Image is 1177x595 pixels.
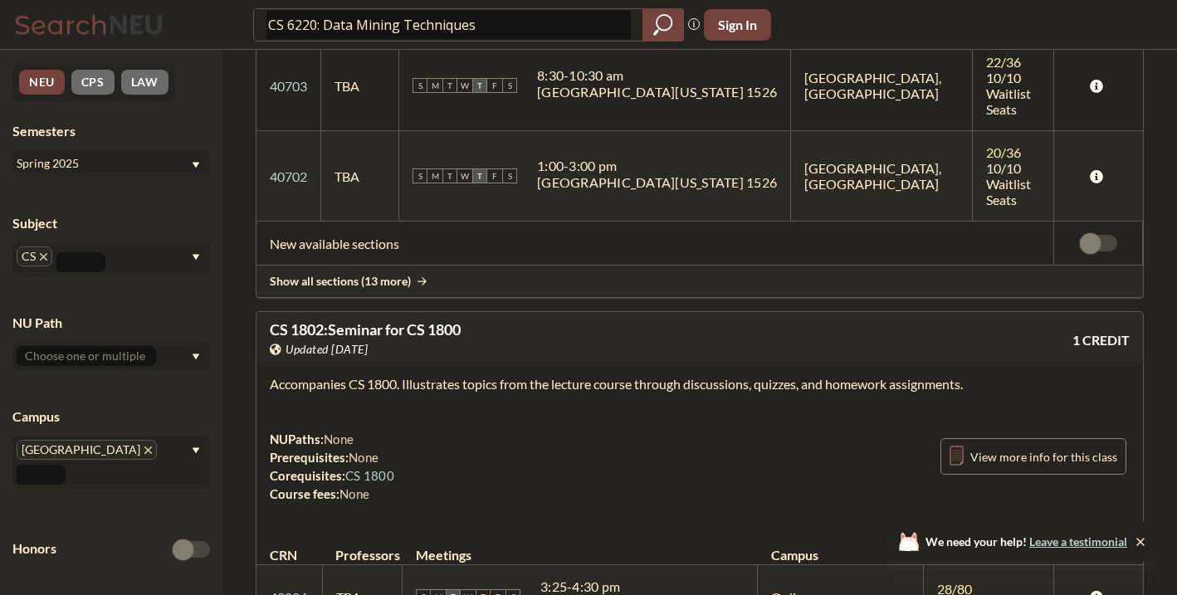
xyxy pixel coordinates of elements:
[270,320,461,339] span: CS 1802 : Seminar for CS 1800
[413,168,427,183] span: S
[986,160,1031,207] span: 10/10 Waitlist Seats
[256,222,1054,266] td: New available sections
[17,440,157,460] span: [GEOGRAPHIC_DATA]X to remove pill
[192,447,200,454] svg: Dropdown arrow
[442,78,457,93] span: T
[12,122,210,140] div: Semesters
[502,168,517,183] span: S
[642,8,684,41] div: magnifying glass
[791,41,973,131] td: [GEOGRAPHIC_DATA], [GEOGRAPHIC_DATA]
[12,314,210,332] div: NU Path
[12,342,210,370] div: Dropdown arrow
[121,70,168,95] button: LAW
[144,446,152,454] svg: X to remove pill
[457,78,472,93] span: W
[487,168,502,183] span: F
[1072,331,1130,349] span: 1 CREDIT
[321,131,399,222] td: TBA
[12,242,210,276] div: CSX to remove pillDropdown arrow
[12,436,210,489] div: [GEOGRAPHIC_DATA]X to remove pillDropdown arrow
[71,70,115,95] button: CPS
[12,214,210,232] div: Subject
[322,529,402,565] th: Professors
[17,154,190,173] div: Spring 2025
[986,144,1021,160] span: 20 / 36
[256,266,1143,297] div: Show all sections (13 more)
[758,529,924,565] th: Campus
[12,407,210,426] div: Campus
[270,375,1130,393] section: Accompanies CS 1800. Illustrates topics from the lecture course through discussions, quizzes, and...
[970,446,1117,467] span: View more info for this class
[537,67,777,84] div: 8:30 - 10:30 am
[413,78,427,93] span: S
[427,78,442,93] span: M
[266,11,631,39] input: Class, professor, course number, "phrase"
[270,546,297,564] div: CRN
[791,131,973,222] td: [GEOGRAPHIC_DATA], [GEOGRAPHIC_DATA]
[324,432,354,446] span: None
[40,253,47,261] svg: X to remove pill
[349,450,378,465] span: None
[192,354,200,360] svg: Dropdown arrow
[345,468,394,483] a: CS 1800
[17,246,52,266] span: CSX to remove pill
[472,78,487,93] span: T
[270,78,307,94] a: 40703
[12,150,210,177] div: Spring 2025Dropdown arrow
[19,70,65,95] button: NEU
[986,54,1021,70] span: 22 / 36
[339,486,369,501] span: None
[925,536,1127,548] span: We need your help!
[487,78,502,93] span: F
[502,78,517,93] span: S
[457,168,472,183] span: W
[427,168,442,183] span: M
[270,430,394,503] div: NUPaths: Prerequisites: Corequisites: Course fees:
[537,174,777,191] div: [GEOGRAPHIC_DATA][US_STATE] 1526
[403,529,758,565] th: Meetings
[653,13,673,37] svg: magnifying glass
[270,168,307,184] a: 40702
[537,158,777,174] div: 1:00 - 3:00 pm
[12,539,56,558] p: Honors
[17,346,156,366] input: Choose one or multiple
[192,162,200,168] svg: Dropdown arrow
[986,70,1031,117] span: 10/10 Waitlist Seats
[270,274,411,289] span: Show all sections (13 more)
[472,168,487,183] span: T
[192,254,200,261] svg: Dropdown arrow
[286,340,368,358] span: Updated [DATE]
[442,168,457,183] span: T
[1029,534,1127,549] a: Leave a testimonial
[704,9,771,41] button: Sign In
[540,578,744,595] div: 3:25 - 4:30 pm
[537,84,777,100] div: [GEOGRAPHIC_DATA][US_STATE] 1526
[321,41,399,131] td: TBA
